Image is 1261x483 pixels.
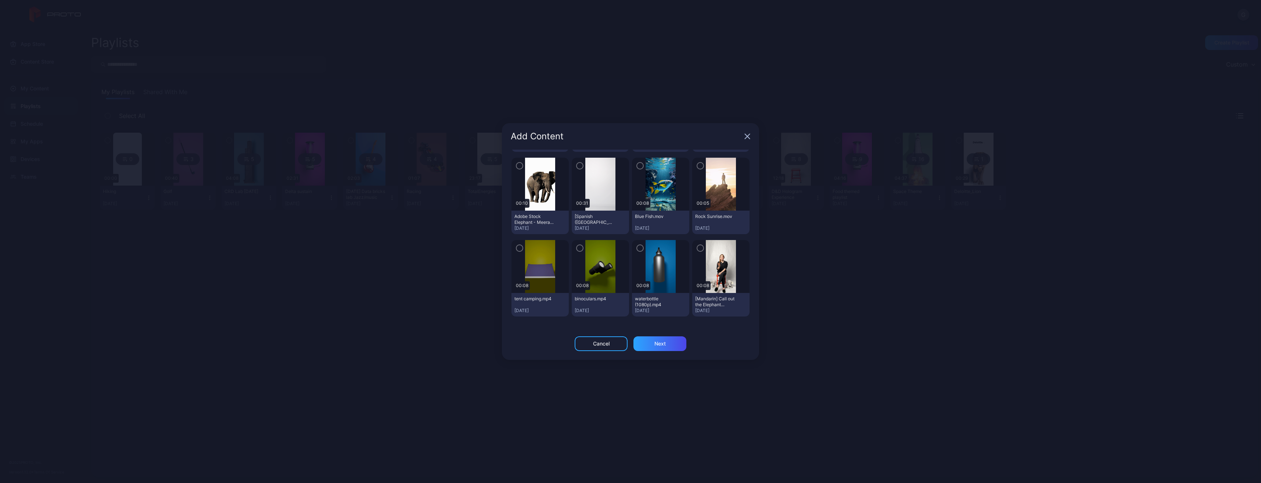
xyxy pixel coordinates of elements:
[695,199,711,208] div: 00:05
[514,225,566,231] div: [DATE]
[635,225,686,231] div: [DATE]
[514,199,529,208] div: 00:10
[635,281,650,290] div: 00:08
[695,281,711,290] div: 00:08
[575,308,626,314] div: [DATE]
[635,199,650,208] div: 00:08
[575,199,590,208] div: 00:31
[633,336,686,351] button: Next
[514,281,530,290] div: 00:08
[695,214,736,219] div: Rock Sunrise.mov
[593,341,610,347] div: Cancel
[695,296,736,308] div: [Mandarin] Call out the Elephant Jodi
[575,281,590,290] div: 00:08
[514,214,555,225] div: Adobe Stock Elephant - Meera Test.mp4
[575,336,628,351] button: Cancel
[511,132,741,141] div: Add Content
[695,225,747,231] div: [DATE]
[575,296,615,302] div: binoculars.mp4
[635,214,675,219] div: Blue Fish.mov
[514,296,555,302] div: tent camping.mp4
[695,308,747,314] div: [DATE]
[635,308,686,314] div: [DATE]
[654,341,666,347] div: Next
[575,225,626,231] div: [DATE]
[514,308,566,314] div: [DATE]
[575,214,615,225] div: [Spanish (Argentina)] Proto AV Sync Test.MP4
[635,296,675,308] div: waterbottle (1080p).mp4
